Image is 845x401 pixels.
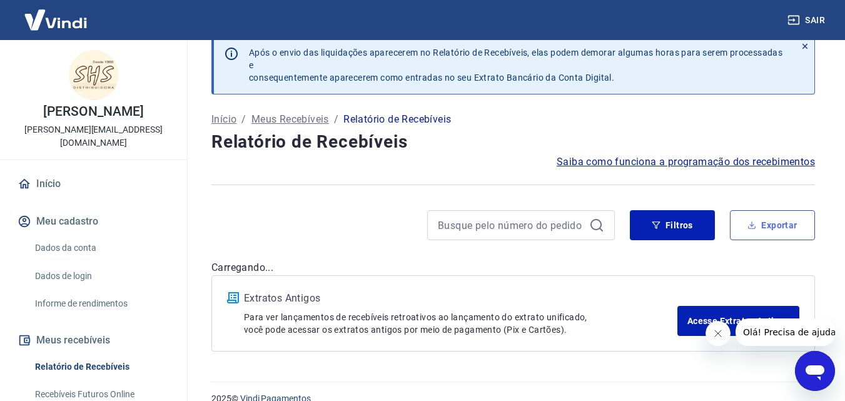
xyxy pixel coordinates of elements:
[211,112,236,127] a: Início
[227,292,239,303] img: ícone
[30,354,172,380] a: Relatório de Recebíveis
[244,311,677,336] p: Para ver lançamentos de recebíveis retroativos ao lançamento do extrato unificado, você pode aces...
[15,208,172,235] button: Meu cadastro
[30,235,172,261] a: Dados da conta
[736,318,835,346] iframe: Mensagem da empresa
[249,46,786,84] p: Após o envio das liquidações aparecerem no Relatório de Recebíveis, elas podem demorar algumas ho...
[30,291,172,317] a: Informe de rendimentos
[15,170,172,198] a: Início
[785,9,830,32] button: Sair
[730,210,815,240] button: Exportar
[438,216,584,235] input: Busque pelo número do pedido
[557,155,815,170] a: Saiba como funciona a programação dos recebimentos
[677,306,799,336] a: Acesse Extratos Antigos
[334,112,338,127] p: /
[15,1,96,39] img: Vindi
[630,210,715,240] button: Filtros
[30,263,172,289] a: Dados de login
[343,112,451,127] p: Relatório de Recebíveis
[15,327,172,354] button: Meus recebíveis
[10,123,177,150] p: [PERSON_NAME][EMAIL_ADDRESS][DOMAIN_NAME]
[211,260,815,275] p: Carregando...
[8,9,105,19] span: Olá! Precisa de ajuda?
[241,112,246,127] p: /
[706,321,731,346] iframe: Fechar mensagem
[244,291,677,306] p: Extratos Antigos
[251,112,329,127] a: Meus Recebíveis
[69,50,119,100] img: 9ebf16b8-e23d-4c4e-a790-90555234a76e.jpeg
[43,105,143,118] p: [PERSON_NAME]
[795,351,835,391] iframe: Botão para abrir a janela de mensagens
[211,129,815,155] h4: Relatório de Recebíveis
